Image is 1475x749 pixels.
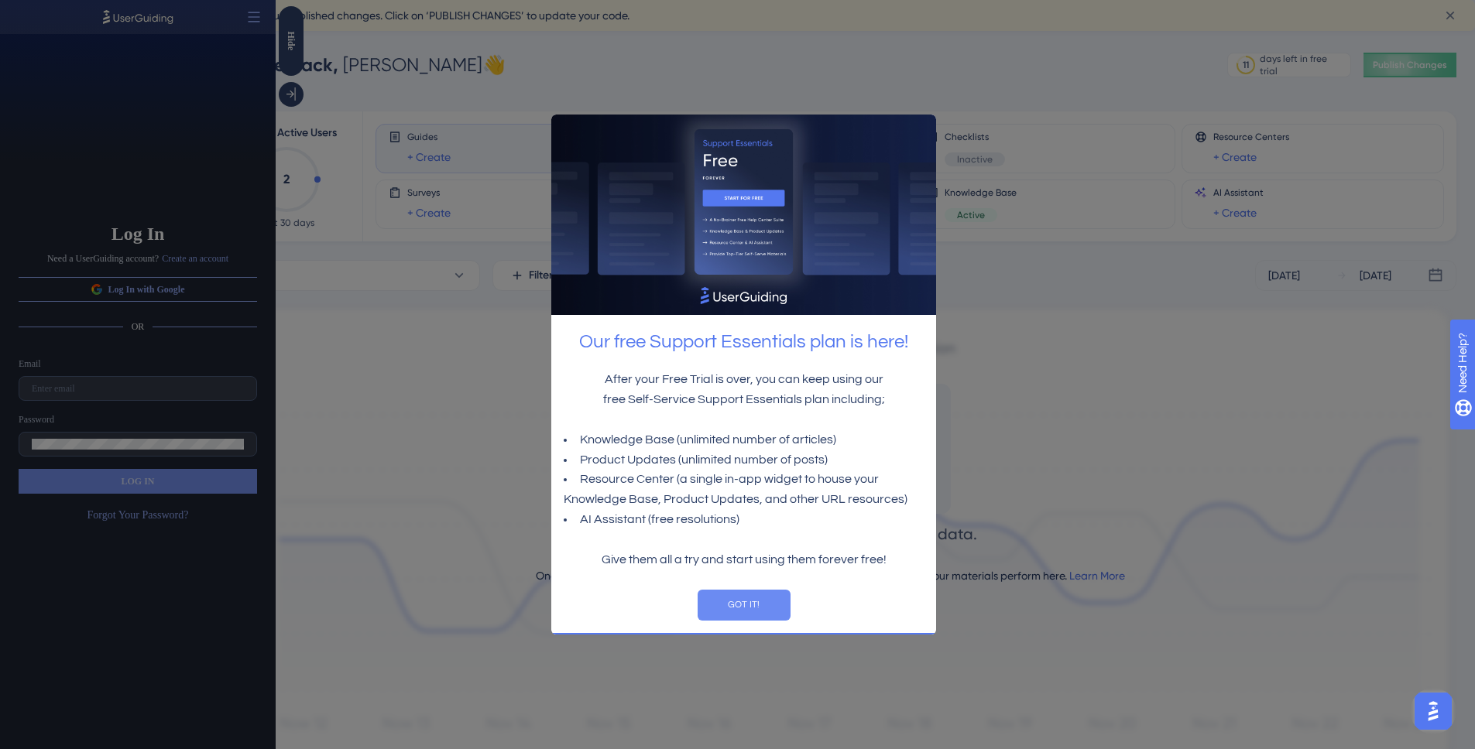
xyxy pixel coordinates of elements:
span: Log In [111,221,165,246]
p: Give them all a try and start using them forever free! [12,436,372,456]
div: Password [19,413,54,426]
li: AI Assistant (free resolutions) [12,395,372,416]
div: Email [19,357,41,370]
h2: Our free Support Essentials plan is here! [12,213,372,243]
li: Resource Center (a single in-app widget to house your Knowledge Base, Product Updates, and other ... [12,355,372,395]
p: After your Free Trial is over, you can keep using our [12,255,372,275]
a: Create an account [162,252,228,265]
button: Log In with Google [19,277,257,302]
li: Knowledge Base (unlimited number of articles) [12,316,372,336]
p: free Self-Service Support Essentials plan including; [12,275,372,296]
button: GOT IT! [146,475,239,506]
iframe: UserGuiding AI Assistant Launcher [1410,688,1456,734]
span: Need Help? [36,4,97,22]
a: Forgot Your Password? [87,506,189,525]
li: Product Updates (unlimited number of posts) [12,336,372,356]
button: LOG IN [19,469,257,494]
span: OR [132,320,145,333]
span: LOG IN [121,475,154,487]
input: Enter email [32,383,244,394]
span: Need a UserGuiding account? [47,252,159,265]
span: Log In with Google [108,283,184,296]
